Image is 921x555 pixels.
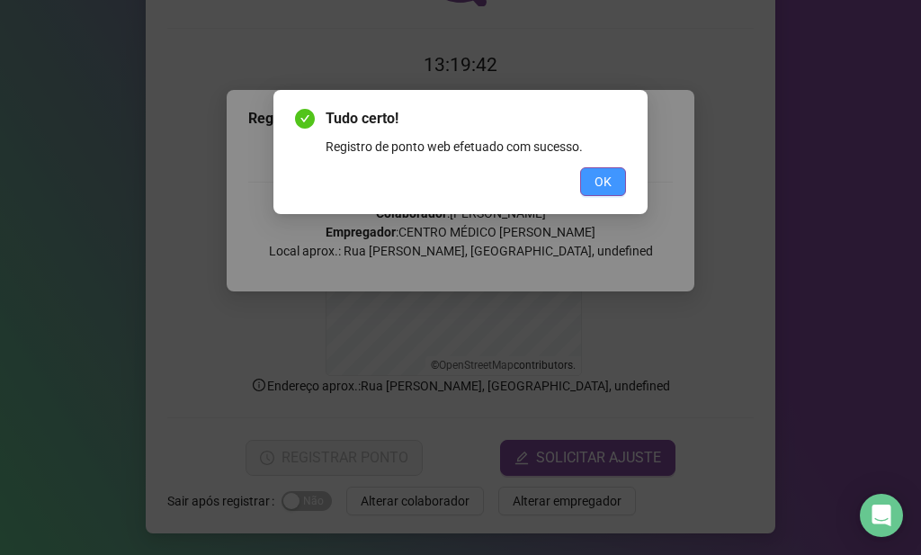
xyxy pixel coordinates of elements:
span: check-circle [295,109,315,129]
span: OK [595,172,612,192]
div: Open Intercom Messenger [860,494,903,537]
div: Registro de ponto web efetuado com sucesso. [326,137,626,157]
button: OK [580,167,626,196]
span: Tudo certo! [326,108,626,130]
